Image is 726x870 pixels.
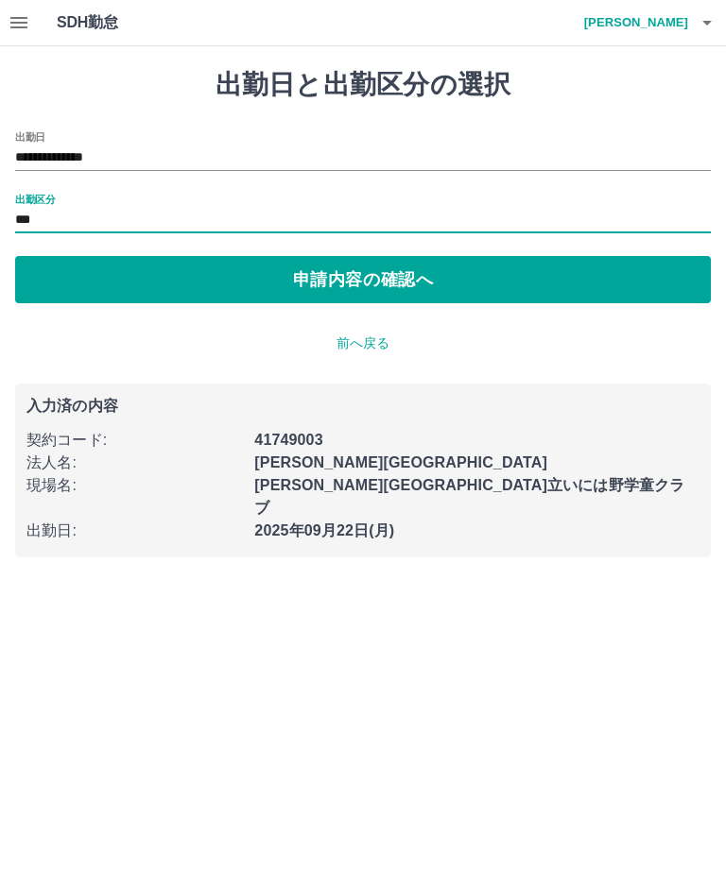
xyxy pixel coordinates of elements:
h1: 出勤日と出勤区分の選択 [15,69,711,101]
b: [PERSON_NAME][GEOGRAPHIC_DATA]立いには野学童クラブ [254,477,684,516]
b: 2025年09月22日(月) [254,522,394,538]
b: [PERSON_NAME][GEOGRAPHIC_DATA] [254,454,547,470]
p: 入力済の内容 [26,399,700,414]
p: 現場名 : [26,474,243,497]
label: 出勤日 [15,129,45,144]
button: 申請内容の確認へ [15,256,711,303]
p: 出勤日 : [26,520,243,542]
p: 法人名 : [26,452,243,474]
p: 前へ戻る [15,333,711,353]
p: 契約コード : [26,429,243,452]
b: 41749003 [254,432,322,448]
label: 出勤区分 [15,192,55,206]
